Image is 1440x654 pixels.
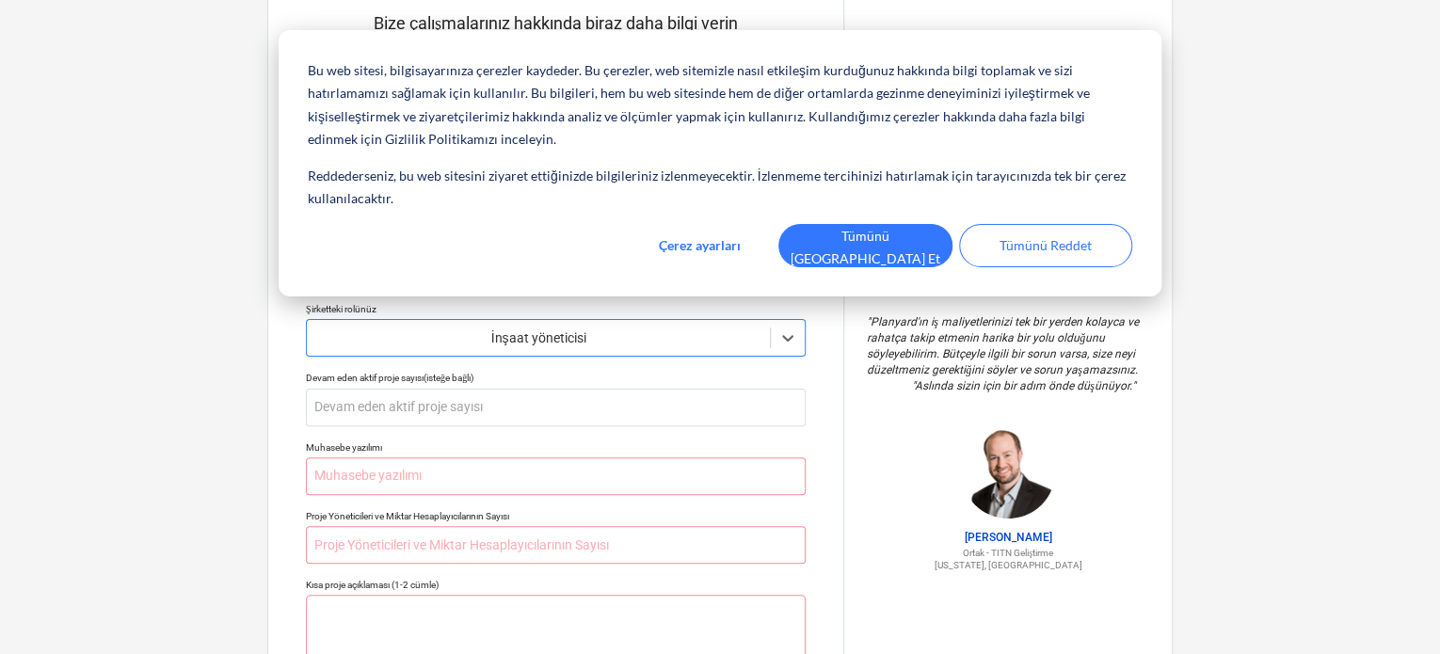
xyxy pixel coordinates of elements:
font: " [867,315,871,328]
div: Sohbet Aracı [1346,564,1440,654]
font: Tümünü Reddet [1000,234,1092,258]
font: [US_STATE], [GEOGRAPHIC_DATA] [935,560,1082,570]
font: Reddederseniz, bu web sitesini ziyaret ettiğinizde bilgileriniz izlenmeyecektir. İzlenmeme tercih... [308,165,1132,211]
img: Ürdün Cohen [961,424,1055,518]
font: Tümünü [GEOGRAPHIC_DATA] Et [779,225,952,271]
input: Muhasebe yazılımı [306,457,806,495]
font: "Aslında sizin için bir adım önde düşünüyor. [912,379,1132,392]
font: Çerez ayarları [659,234,741,258]
input: Devam eden aktif proje sayısı [306,389,806,426]
font: " [1132,379,1136,392]
font: Bize çalışmalarınız hakkında biraz daha bilgi verin [374,13,738,33]
input: Proje Yöneticileri ve Miktar Hesaplayıcılarının Sayısı [306,526,806,564]
font: Planyard'ın iş maliyetlerinizi tek bir yerden kolayca ve rahatça takip etmenin harika bir yolu ol... [867,315,1142,376]
button: Çerez ayarları [627,224,772,267]
font: (isteğe bağlı) [424,373,473,383]
font: Muhasebe yazılımı [306,442,382,453]
font: Devam eden aktif proje sayısı [306,373,424,383]
font: Bu web sitesi, bilgisayarınıza çerezler kaydeder. Bu çerezler, web sitemizle nasıl etkileşim kurd... [308,59,1132,152]
font: [PERSON_NAME] [965,531,1052,544]
div: Kurabiye pankartı [279,30,1161,296]
font: Şirketteki rolünüz [306,304,376,314]
button: Tümünü Kabul Et [778,224,952,267]
iframe: Sohbet Widget'ı [1346,564,1440,654]
font: Proje Yöneticileri ve Miktar Hesaplayıcılarının Sayısı [306,511,509,521]
font: Ortak - TITN Geliştirme [963,548,1053,558]
font: Kısa proje açıklaması (1-2 cümle) [306,580,439,590]
button: Tümünü Reddet [959,224,1133,267]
